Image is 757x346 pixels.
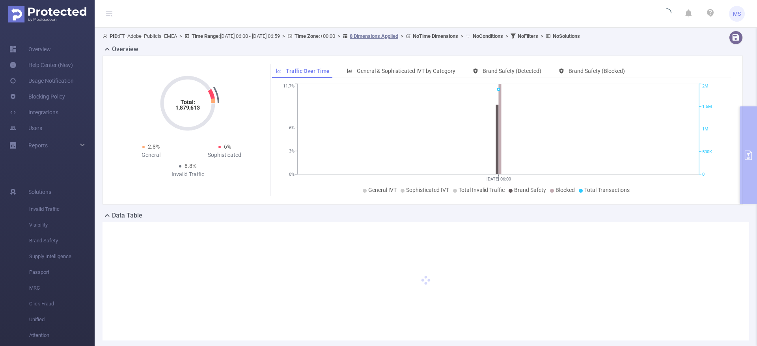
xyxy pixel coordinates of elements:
[103,33,580,39] span: FT_Adobe_Publicis_EMEA [DATE] 06:00 - [DATE] 06:59 +00:00
[368,187,397,193] span: General IVT
[538,33,546,39] span: >
[112,211,142,220] h2: Data Table
[584,187,630,193] span: Total Transactions
[148,143,160,150] span: 2.8%
[276,68,282,74] i: icon: line-chart
[702,127,709,132] tspan: 1M
[357,68,455,74] span: General & Sophisticated IVT by Category
[28,138,48,153] a: Reports
[29,280,95,296] span: MRC
[151,170,225,179] div: Invalid Traffic
[556,187,575,193] span: Blocked
[29,217,95,233] span: Visibility
[110,33,119,39] b: PID:
[9,104,58,120] a: Integrations
[9,57,73,73] a: Help Center (New)
[29,201,95,217] span: Invalid Traffic
[8,6,86,22] img: Protected Media
[177,33,185,39] span: >
[406,187,449,193] span: Sophisticated IVT
[733,6,741,22] span: MS
[569,68,625,74] span: Brand Safety (Blocked)
[224,143,231,150] span: 6%
[398,33,406,39] span: >
[335,33,343,39] span: >
[28,142,48,149] span: Reports
[486,177,511,182] tspan: [DATE] 06:00
[9,120,42,136] a: Users
[181,99,195,105] tspan: Total:
[29,312,95,327] span: Unified
[280,33,287,39] span: >
[483,68,541,74] span: Brand Safety (Detected)
[503,33,511,39] span: >
[702,172,705,177] tspan: 0
[188,151,261,159] div: Sophisticated
[103,33,110,39] i: icon: user
[286,68,330,74] span: Traffic Over Time
[289,126,295,131] tspan: 6%
[29,296,95,312] span: Click Fraud
[29,249,95,264] span: Supply Intelligence
[289,172,295,177] tspan: 0%
[702,149,712,154] tspan: 500K
[702,104,712,109] tspan: 1.5M
[459,187,505,193] span: Total Invalid Traffic
[9,89,65,104] a: Blocking Policy
[347,68,352,74] i: icon: bar-chart
[350,33,398,39] u: 8 Dimensions Applied
[112,45,138,54] h2: Overview
[114,151,188,159] div: General
[702,84,709,89] tspan: 2M
[289,149,295,154] tspan: 3%
[295,33,320,39] b: Time Zone:
[185,163,196,169] span: 8.8%
[283,84,295,89] tspan: 11.7%
[473,33,503,39] b: No Conditions
[192,33,220,39] b: Time Range:
[662,8,671,19] i: icon: loading
[175,104,200,111] tspan: 1,879,613
[458,33,466,39] span: >
[9,41,51,57] a: Overview
[29,233,95,249] span: Brand Safety
[29,327,95,343] span: Attention
[518,33,538,39] b: No Filters
[514,187,546,193] span: Brand Safety
[413,33,458,39] b: No Time Dimensions
[28,184,51,200] span: Solutions
[9,73,74,89] a: Usage Notification
[29,264,95,280] span: Passport
[553,33,580,39] b: No Solutions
